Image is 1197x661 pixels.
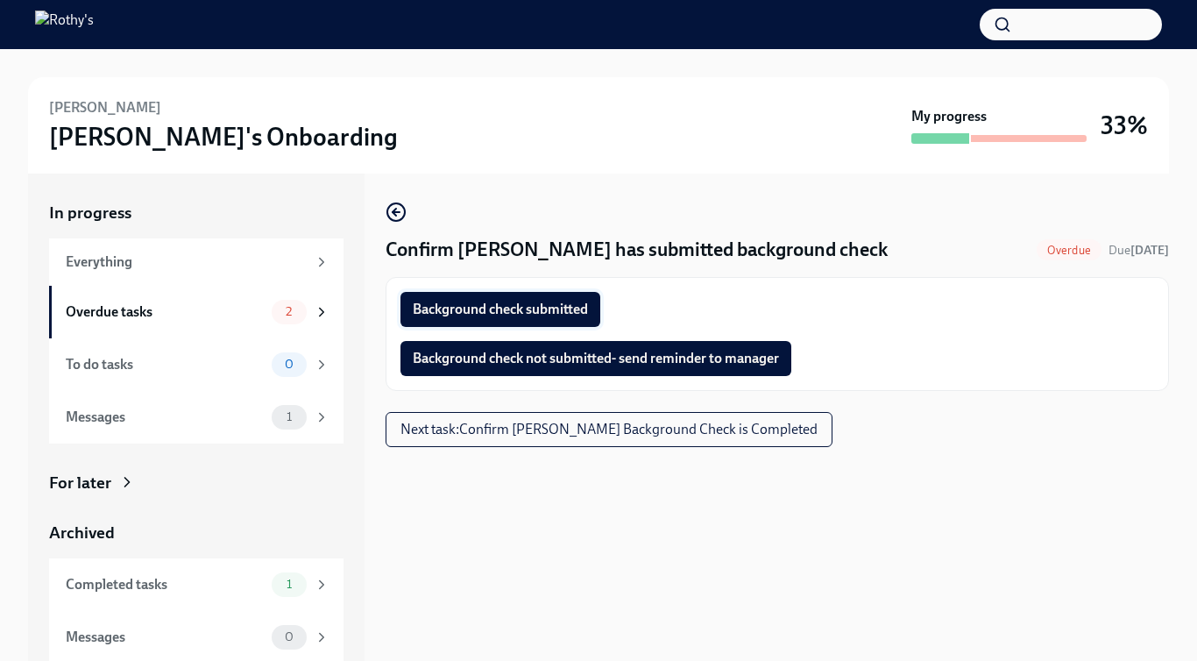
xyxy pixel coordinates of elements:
a: Overdue tasks2 [49,286,344,338]
span: 0 [274,630,304,643]
a: Archived [49,522,344,544]
span: 1 [276,410,302,423]
span: 0 [274,358,304,371]
a: Messages1 [49,391,344,444]
button: Next task:Confirm [PERSON_NAME] Background Check is Completed [386,412,832,447]
span: Next task : Confirm [PERSON_NAME] Background Check is Completed [400,421,818,438]
a: Everything [49,238,344,286]
h6: [PERSON_NAME] [49,98,161,117]
span: Overdue [1037,244,1101,257]
a: In progress [49,202,344,224]
strong: My progress [911,107,987,126]
span: Background check not submitted- send reminder to manager [413,350,779,367]
img: Rothy's [35,11,94,39]
span: Background check submitted [413,301,588,318]
strong: [DATE] [1130,243,1169,258]
h4: Confirm [PERSON_NAME] has submitted background check [386,237,888,263]
span: Due [1108,243,1169,258]
div: For later [49,472,111,494]
div: Overdue tasks [66,302,265,322]
div: Completed tasks [66,575,265,594]
div: Messages [66,628,265,647]
div: Everything [66,252,307,272]
button: Background check not submitted- send reminder to manager [400,341,791,376]
div: To do tasks [66,355,265,374]
span: 2 [275,305,302,318]
button: Background check submitted [400,292,600,327]
div: Messages [66,408,265,427]
a: Completed tasks1 [49,558,344,611]
span: 1 [276,578,302,591]
a: For later [49,472,344,494]
span: August 11th, 2025 12:00 [1108,242,1169,259]
a: To do tasks0 [49,338,344,391]
h3: [PERSON_NAME]'s Onboarding [49,121,398,153]
h3: 33% [1101,110,1148,141]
